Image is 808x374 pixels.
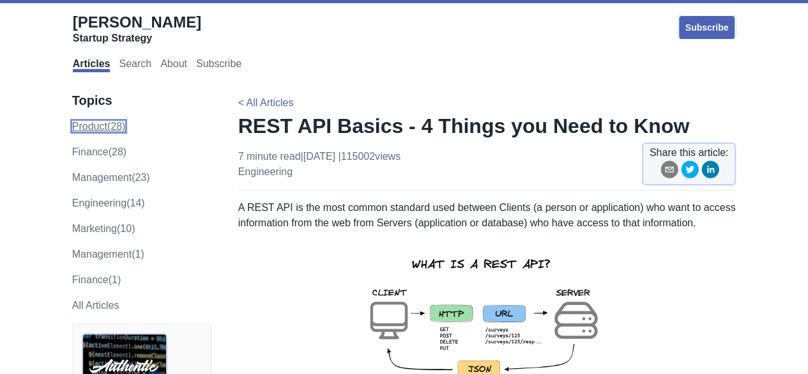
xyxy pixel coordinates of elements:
[73,13,201,31] span: [PERSON_NAME]
[72,223,135,234] a: marketing(10)
[72,274,121,285] a: Finance(1)
[681,160,699,183] button: twitter
[73,32,201,45] div: Startup Strategy
[238,149,400,180] p: 7 minute read | [DATE]
[160,58,187,72] a: About
[238,200,736,231] p: A REST API is the most common standard used between Clients (a person or application) who want to...
[238,97,294,108] a: < All Articles
[338,151,400,162] span: | 115002 views
[72,93,211,109] h3: Topics
[196,58,241,72] a: Subscribe
[72,198,145,208] a: engineering(14)
[72,300,119,311] a: All Articles
[73,13,201,45] a: [PERSON_NAME]Startup Strategy
[701,160,719,183] button: linkedin
[72,146,126,157] a: finance(28)
[650,145,729,160] span: Share this article:
[72,121,126,132] a: product(28)
[72,172,150,183] a: management(23)
[72,249,144,260] a: Management(1)
[238,166,293,177] a: engineering
[119,58,151,72] a: Search
[73,58,111,72] a: Articles
[238,113,736,139] h1: REST API Basics - 4 Things you Need to Know
[660,160,678,183] button: email
[678,15,736,40] a: Subscribe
